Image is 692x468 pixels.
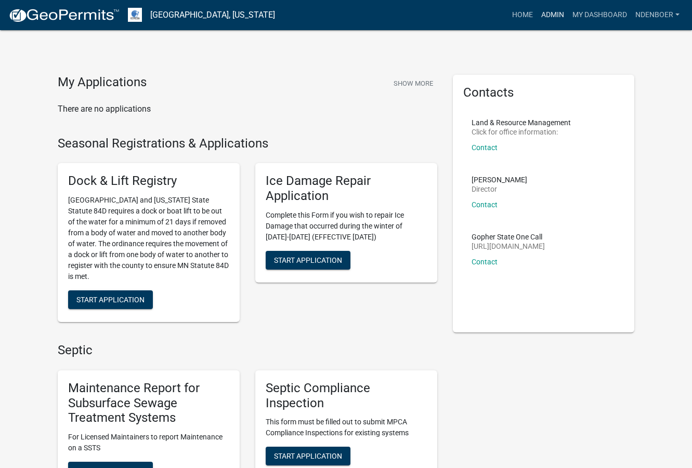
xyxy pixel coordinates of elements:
button: Start Application [266,251,350,270]
p: Complete this Form if you wish to repair Ice Damage that occurred during the winter of [DATE]-[DA... [266,210,427,243]
h5: Septic Compliance Inspection [266,381,427,411]
button: Show More [389,75,437,92]
span: Start Application [76,296,145,304]
span: Start Application [274,256,342,264]
p: For Licensed Maintainers to report Maintenance on a SSTS [68,432,229,453]
h5: Maintenance Report for Subsurface Sewage Treatment Systems [68,381,229,425]
img: Otter Tail County, Minnesota [128,8,142,22]
button: Start Application [266,447,350,465]
a: Contact [472,143,498,152]
a: My Dashboard [568,5,631,25]
p: [GEOGRAPHIC_DATA] and [US_STATE] State Statute 84D requires a dock or boat lift to be out of the ... [68,195,229,282]
a: Admin [537,5,568,25]
p: Director [472,185,527,193]
h4: Seasonal Registrations & Applications [58,136,437,151]
button: Start Application [68,290,153,309]
p: Land & Resource Management [472,119,571,126]
p: There are no applications [58,103,437,115]
h5: Contacts [463,85,624,100]
h5: Ice Damage Repair Application [266,173,427,204]
a: Contact [472,200,498,209]
h5: Dock & Lift Registry [68,173,229,189]
h4: My Applications [58,75,147,90]
a: Home [508,5,537,25]
p: This form must be filled out to submit MPCA Compliance Inspections for existing systems [266,417,427,438]
p: Gopher State One Call [472,233,545,240]
p: [URL][DOMAIN_NAME] [472,243,545,250]
span: Start Application [274,452,342,460]
p: [PERSON_NAME] [472,176,527,183]
p: Click for office information: [472,128,571,136]
h4: Septic [58,343,437,358]
a: ndenboer [631,5,684,25]
a: Contact [472,258,498,266]
a: [GEOGRAPHIC_DATA], [US_STATE] [150,6,275,24]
